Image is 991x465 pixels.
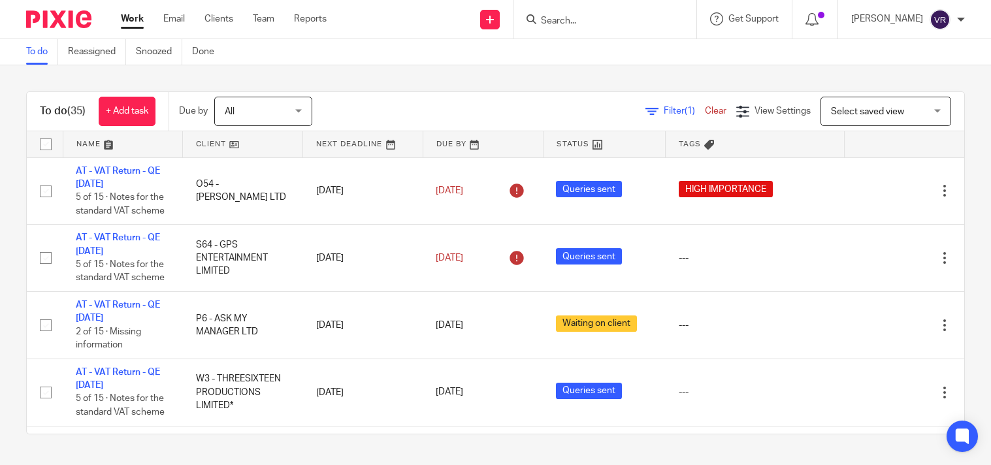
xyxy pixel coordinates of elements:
[183,225,303,292] td: S64 - GPS ENTERTAINMENT LIMITED
[76,233,160,255] a: AT - VAT Return - QE [DATE]
[679,181,773,197] span: HIGH IMPORTANCE
[76,260,165,283] span: 5 of 15 · Notes for the standard VAT scheme
[679,251,831,265] div: ---
[436,186,463,195] span: [DATE]
[76,394,165,417] span: 5 of 15 · Notes for the standard VAT scheme
[294,12,327,25] a: Reports
[679,140,701,148] span: Tags
[99,97,155,126] a: + Add task
[121,12,144,25] a: Work
[303,359,423,426] td: [DATE]
[728,14,779,24] span: Get Support
[755,106,811,116] span: View Settings
[68,39,126,65] a: Reassigned
[664,106,705,116] span: Filter
[556,181,622,197] span: Queries sent
[831,107,904,116] span: Select saved view
[163,12,185,25] a: Email
[556,315,637,332] span: Waiting on client
[40,104,86,118] h1: To do
[679,319,831,332] div: ---
[303,292,423,359] td: [DATE]
[136,39,182,65] a: Snoozed
[679,386,831,399] div: ---
[303,157,423,225] td: [DATE]
[183,292,303,359] td: P6 - ASK MY MANAGER LTD
[76,193,165,216] span: 5 of 15 · Notes for the standard VAT scheme
[183,359,303,426] td: W3 - THREESIXTEEN PRODUCTIONS LIMITED*
[303,225,423,292] td: [DATE]
[685,106,695,116] span: (1)
[183,157,303,225] td: O54 - [PERSON_NAME] LTD
[253,12,274,25] a: Team
[26,39,58,65] a: To do
[76,300,160,323] a: AT - VAT Return - QE [DATE]
[705,106,726,116] a: Clear
[204,12,233,25] a: Clients
[556,383,622,399] span: Queries sent
[26,10,91,28] img: Pixie
[930,9,950,30] img: svg%3E
[436,321,463,330] span: [DATE]
[436,388,463,397] span: [DATE]
[67,106,86,116] span: (35)
[540,16,657,27] input: Search
[556,248,622,265] span: Queries sent
[76,327,141,350] span: 2 of 15 · Missing information
[192,39,224,65] a: Done
[76,167,160,189] a: AT - VAT Return - QE [DATE]
[225,107,235,116] span: All
[851,12,923,25] p: [PERSON_NAME]
[76,368,160,390] a: AT - VAT Return - QE [DATE]
[436,253,463,263] span: [DATE]
[179,104,208,118] p: Due by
